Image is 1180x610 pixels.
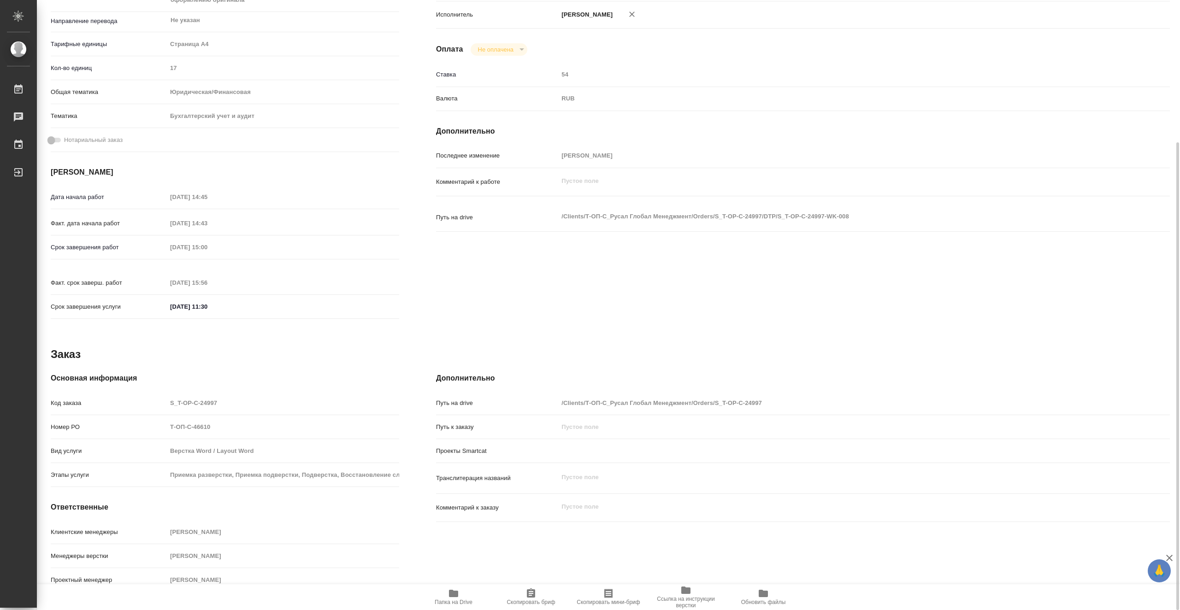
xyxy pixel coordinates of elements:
[558,91,1109,106] div: RUB
[653,596,719,609] span: Ссылка на инструкции верстки
[167,549,399,563] input: Пустое поле
[622,4,642,24] button: Удалить исполнителя
[167,276,248,289] input: Пустое поле
[51,40,167,49] p: Тарифные единицы
[436,446,558,456] p: Проекты Smartcat
[167,420,399,434] input: Пустое поле
[1148,559,1171,582] button: 🙏
[167,217,248,230] input: Пустое поле
[51,278,167,287] p: Факт. срок заверш. работ
[51,111,167,121] p: Тематика
[436,373,1170,384] h4: Дополнительно
[167,396,399,410] input: Пустое поле
[558,10,613,19] p: [PERSON_NAME]
[436,474,558,483] p: Транслитерация названий
[436,126,1170,137] h4: Дополнительно
[435,599,472,605] span: Папка на Drive
[436,70,558,79] p: Ставка
[167,240,248,254] input: Пустое поле
[51,470,167,480] p: Этапы услуги
[167,190,248,204] input: Пустое поле
[436,503,558,512] p: Комментарий к заказу
[725,584,802,610] button: Обновить файлы
[51,64,167,73] p: Кол-во единиц
[436,422,558,432] p: Путь к заказу
[415,584,492,610] button: Папка на Drive
[577,599,640,605] span: Скопировать мини-бриф
[51,399,167,408] p: Код заказа
[558,396,1109,410] input: Пустое поле
[167,61,399,75] input: Пустое поле
[51,167,399,178] h4: [PERSON_NAME]
[1151,561,1167,581] span: 🙏
[558,420,1109,434] input: Пустое поле
[167,300,248,313] input: ✎ Введи что-нибудь
[51,347,81,362] h2: Заказ
[64,135,123,145] span: Нотариальный заказ
[51,551,167,561] p: Менеджеры верстки
[51,528,167,537] p: Клиентские менеджеры
[51,193,167,202] p: Дата начала работ
[167,84,399,100] div: Юридическая/Финансовая
[507,599,555,605] span: Скопировать бриф
[51,219,167,228] p: Факт. дата начала работ
[51,446,167,456] p: Вид услуги
[51,373,399,384] h4: Основная информация
[558,149,1109,162] input: Пустое поле
[436,399,558,408] p: Путь на drive
[167,444,399,457] input: Пустое поле
[51,422,167,432] p: Номер РО
[167,573,399,587] input: Пустое поле
[51,243,167,252] p: Срок завершения работ
[436,44,463,55] h4: Оплата
[475,46,516,53] button: Не оплачена
[436,213,558,222] p: Путь на drive
[51,502,399,513] h4: Ответственные
[558,68,1109,81] input: Пустое поле
[167,36,399,52] div: Страница А4
[436,151,558,160] p: Последнее изменение
[51,302,167,311] p: Срок завершения услуги
[471,43,527,56] div: Не оплачена
[167,108,399,124] div: Бухгалтерский учет и аудит
[436,94,558,103] p: Валюта
[51,575,167,585] p: Проектный менеджер
[570,584,647,610] button: Скопировать мини-бриф
[558,209,1109,224] textarea: /Clients/Т-ОП-С_Русал Глобал Менеджмент/Orders/S_T-OP-C-24997/DTP/S_T-OP-C-24997-WK-008
[167,525,399,539] input: Пустое поле
[167,468,399,481] input: Пустое поле
[741,599,786,605] span: Обновить файлы
[51,88,167,97] p: Общая тематика
[436,10,558,19] p: Исполнитель
[492,584,570,610] button: Скопировать бриф
[436,177,558,187] p: Комментарий к работе
[647,584,725,610] button: Ссылка на инструкции верстки
[51,17,167,26] p: Направление перевода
